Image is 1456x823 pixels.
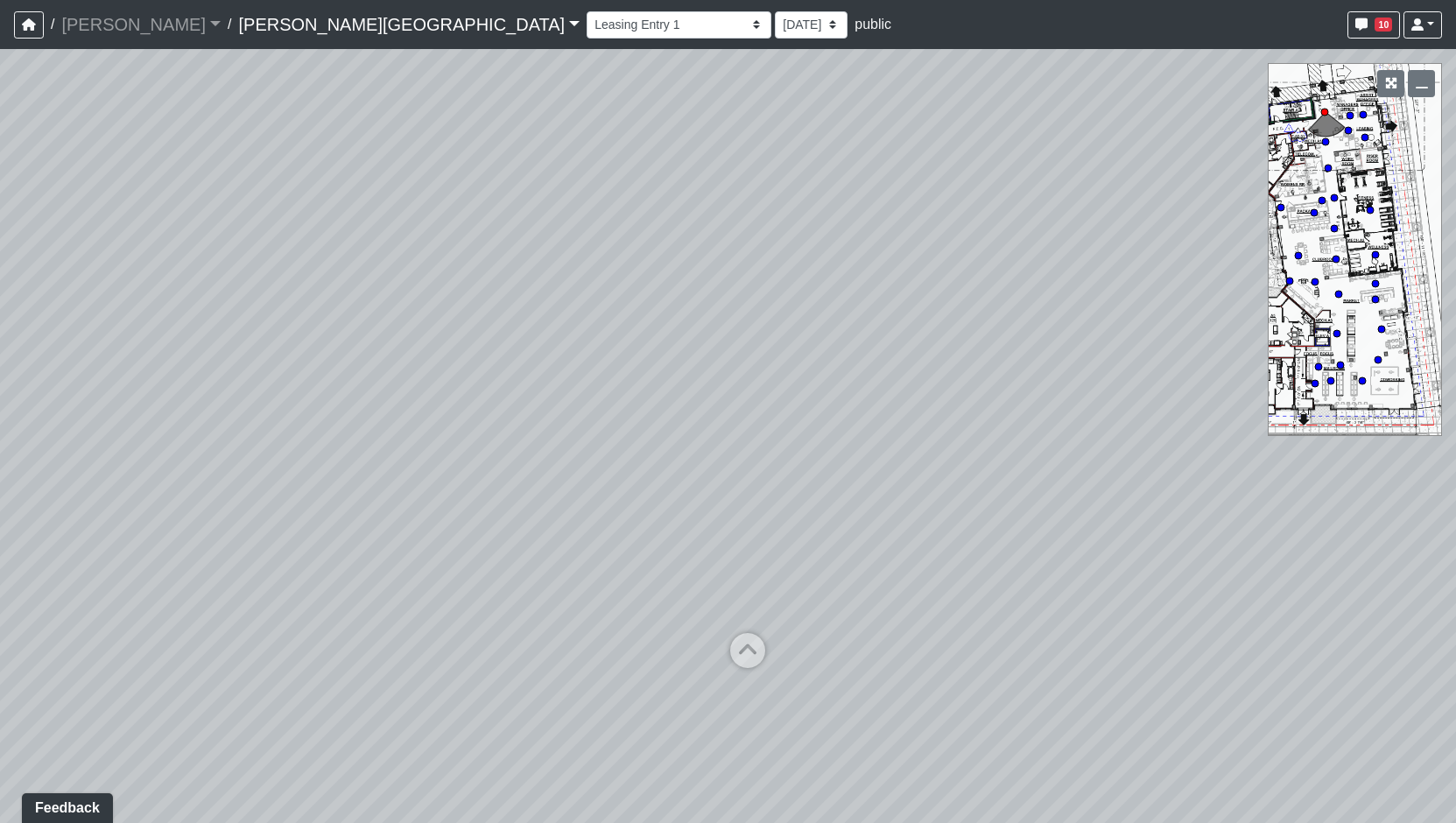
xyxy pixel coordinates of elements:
[855,17,891,32] span: public
[221,7,238,42] span: /
[13,788,116,823] iframe: Ybug feedback widget
[61,7,221,42] a: [PERSON_NAME]
[238,7,580,42] a: [PERSON_NAME][GEOGRAPHIC_DATA]
[1375,18,1392,32] span: 10
[44,7,61,42] span: /
[1347,11,1400,39] button: 10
